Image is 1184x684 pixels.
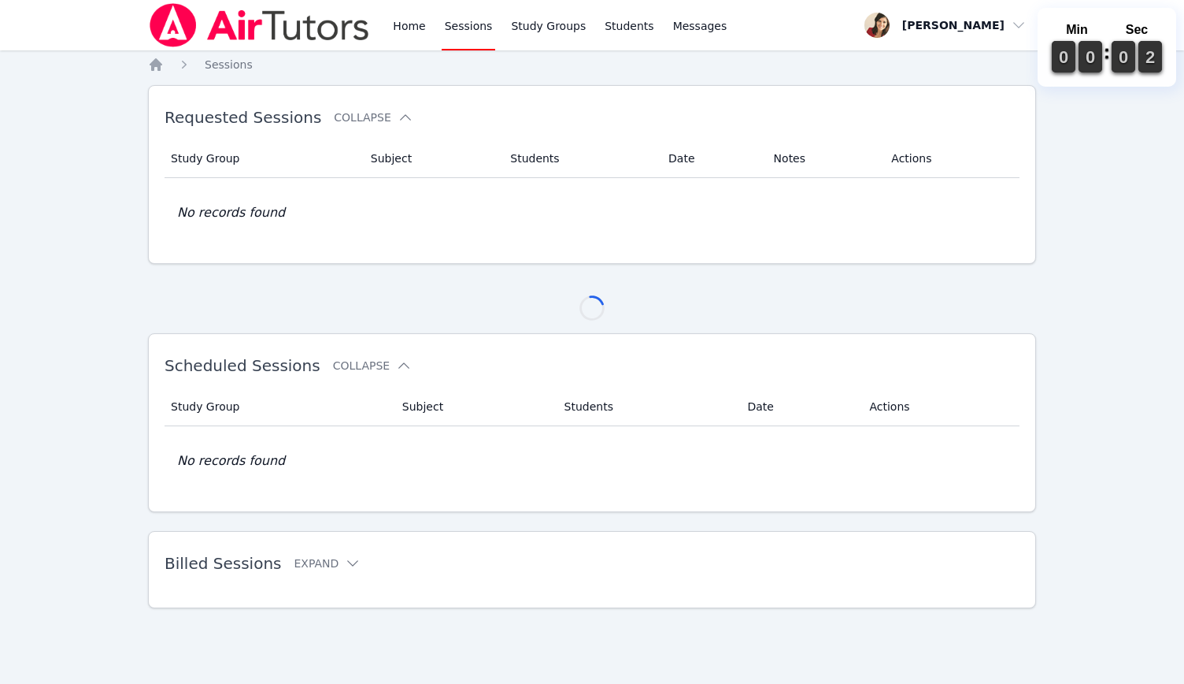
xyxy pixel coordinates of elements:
[882,139,1019,178] th: Actions
[165,426,1019,496] td: No records found
[205,58,253,71] span: Sessions
[501,139,659,178] th: Students
[333,358,412,374] button: Collapse
[165,139,361,178] th: Study Group
[294,556,361,571] button: Expand
[165,108,321,127] span: Requested Sessions
[165,356,320,375] span: Scheduled Sessions
[673,18,727,34] span: Messages
[165,388,393,426] th: Study Group
[555,388,738,426] th: Students
[361,139,501,178] th: Subject
[393,388,555,426] th: Subject
[860,388,1019,426] th: Actions
[659,139,764,178] th: Date
[165,178,1019,247] td: No records found
[165,554,281,573] span: Billed Sessions
[148,3,371,47] img: Air Tutors
[764,139,882,178] th: Notes
[205,57,253,72] a: Sessions
[148,57,1036,72] nav: Breadcrumb
[738,388,860,426] th: Date
[334,110,413,125] button: Collapse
